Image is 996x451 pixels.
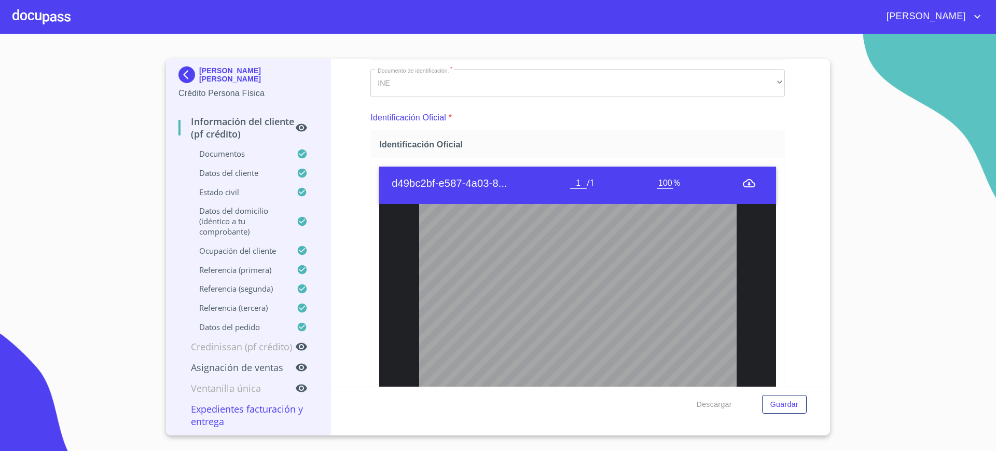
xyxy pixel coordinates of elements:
button: Descargar [693,395,736,414]
span: / 1 [587,177,594,188]
p: Asignación de Ventas [178,361,295,374]
h6: d49bc2bf-e587-4a03-8... [392,175,570,192]
div: [PERSON_NAME] [PERSON_NAME] [178,66,318,87]
span: % [673,177,680,188]
p: Datos del domicilio (idéntico a tu comprobante) [178,206,297,237]
p: Referencia (segunda) [178,283,297,294]
span: Identificación Oficial [379,139,780,150]
p: [PERSON_NAME] [PERSON_NAME] [199,66,318,83]
p: Datos del cliente [178,168,297,178]
p: Ocupación del Cliente [178,245,297,256]
p: Datos del pedido [178,322,297,332]
p: Estado Civil [178,187,297,197]
button: menu [743,177,755,189]
span: [PERSON_NAME] [879,8,971,25]
img: Docupass spot blue [178,66,199,83]
p: Referencia (tercera) [178,303,297,313]
span: Guardar [770,398,798,411]
p: Información del cliente (PF crédito) [178,115,295,140]
span: Descargar [697,398,732,411]
button: Guardar [762,395,807,414]
p: Credinissan (PF crédito) [178,340,295,353]
p: Ventanilla única [178,382,295,394]
p: Crédito Persona Física [178,87,318,100]
p: Referencia (primera) [178,265,297,275]
p: Identificación Oficial [370,112,446,124]
p: Expedientes Facturación y Entrega [178,403,318,428]
p: Documentos [178,148,297,159]
button: account of current user [879,8,984,25]
div: INE [370,69,785,97]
